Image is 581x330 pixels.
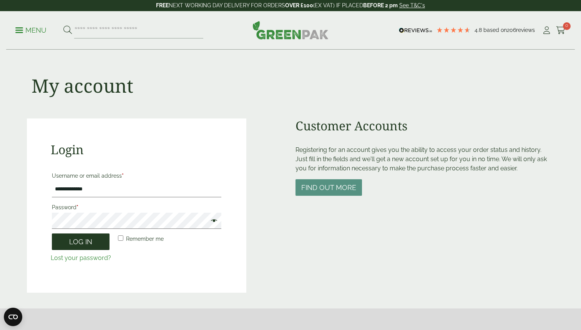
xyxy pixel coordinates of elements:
[118,235,123,241] input: Remember me
[285,2,313,8] strong: OVER £100
[52,170,221,181] label: Username or email address
[51,254,111,262] a: Lost your password?
[51,142,222,157] h2: Login
[516,27,535,33] span: reviews
[542,27,551,34] i: My Account
[556,25,566,36] a: 0
[295,145,554,173] p: Registering for an account gives you the ability to access your order status and history. Just fi...
[436,27,471,33] div: 4.79 Stars
[252,21,329,39] img: GreenPak Supplies
[507,27,516,33] span: 206
[475,27,483,33] span: 4.8
[156,2,169,8] strong: FREE
[4,308,22,326] button: Open CMP widget
[399,2,425,8] a: See T&C's
[483,27,507,33] span: Based on
[52,233,110,250] button: Log in
[295,118,554,133] h2: Customer Accounts
[295,184,362,192] a: Find out more
[52,202,221,213] label: Password
[363,2,398,8] strong: BEFORE 2 pm
[399,28,432,33] img: REVIEWS.io
[563,22,571,30] span: 0
[32,75,133,97] h1: My account
[556,27,566,34] i: Cart
[295,179,362,196] button: Find out more
[15,26,46,35] p: Menu
[15,26,46,33] a: Menu
[126,236,164,242] span: Remember me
